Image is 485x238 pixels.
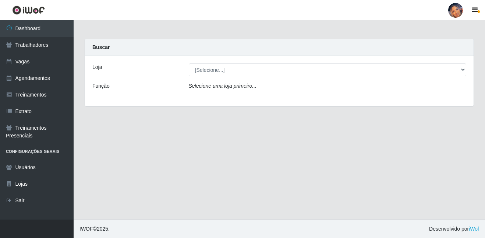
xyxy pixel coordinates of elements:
[189,83,256,89] i: Selecione uma loja primeiro...
[79,226,93,232] span: IWOF
[12,6,45,15] img: CoreUI Logo
[79,225,110,233] span: © 2025 .
[92,82,110,90] label: Função
[92,63,102,71] label: Loja
[469,226,479,232] a: iWof
[429,225,479,233] span: Desenvolvido por
[92,44,110,50] strong: Buscar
